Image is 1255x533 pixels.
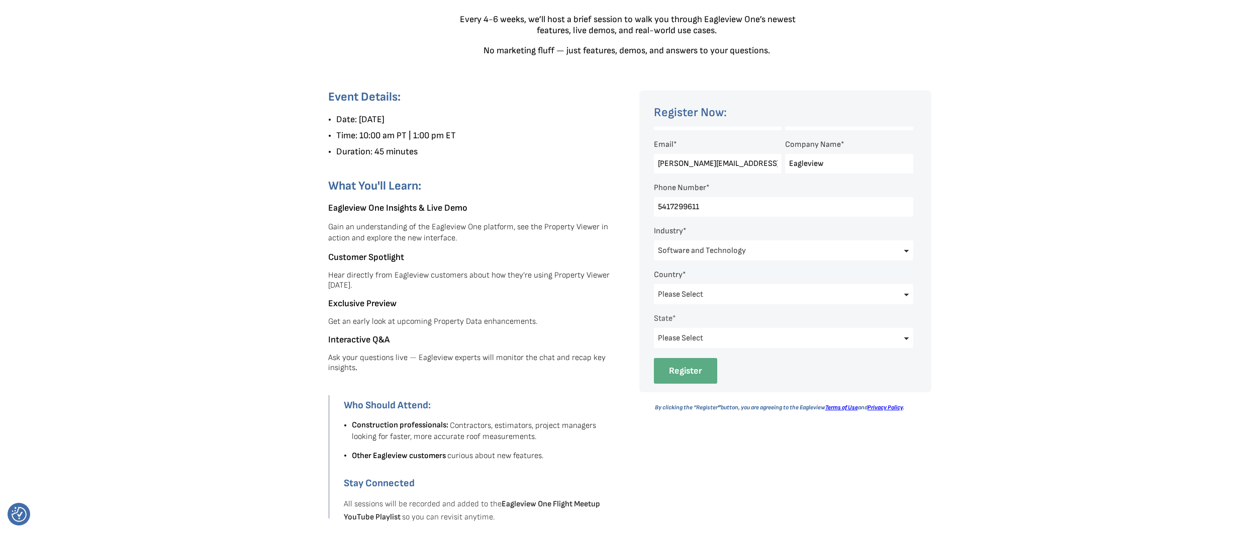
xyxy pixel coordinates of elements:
[336,130,456,141] span: Time: 10:00 am PT | 1:00 pm ET
[460,14,796,36] span: Every 4-6 weeks, we’ll host a brief session to walk you through Eagleview One’s newest features, ...
[328,316,537,326] span: Get an early look at upcoming Property Data enhancements.
[12,507,27,522] button: Consent Preferences
[328,179,421,193] span: What You'll Learn:
[352,451,446,461] span: Other Eagleview customers
[447,451,543,461] span: curious about new features.
[352,421,596,441] span: Contractors, estimators, project managers looking for faster, more accurate roof measurements.
[328,270,610,290] span: Hear directly from Eagleview customers about how they’re using Property Viewer [DATE].
[654,183,706,193] span: Phone Number
[402,512,495,522] span: so you can revisit anytime.
[355,363,357,372] span: .
[484,45,770,55] span: No marketing fluff — just features, demos, and answers to your questions.
[352,420,448,430] span: Construction professionals:
[328,222,608,243] span: Gain an understanding of the Eagleview One platform, see the Property Viewer in action and explor...
[825,404,858,411] a: Terms of Use
[328,352,606,372] span: Ask your questions live — Eagleview experts will monitor the chat and recap key insights
[328,251,404,262] span: Customer Spotlight
[721,404,825,411] i: button, you are agreeing to the Eagleview
[718,404,721,411] i: ”
[328,90,401,104] span: Event Details:
[328,203,467,213] span: Eagleview One Insights & Live Demo
[655,404,718,411] i: By clicking the “Register
[858,404,867,411] i: and
[328,298,397,308] span: Exclusive Preview
[336,146,418,157] span: Duration: 45 minutes
[654,270,683,280] span: Country
[344,477,415,489] strong: Stay Connected
[344,499,502,509] span: All sessions will be recorded and added to the
[654,140,673,149] span: Email
[328,334,390,344] span: Interactive Q&A
[654,226,683,236] span: Industry
[867,404,903,411] a: Privacy Policy
[654,358,717,384] input: Register
[785,140,841,149] span: Company Name
[654,314,672,323] span: State
[903,404,904,411] i: .
[336,114,384,125] span: Date: [DATE]
[12,507,27,522] img: Revisit consent button
[654,105,727,120] span: Register Now:
[344,399,431,411] strong: Who Should Attend:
